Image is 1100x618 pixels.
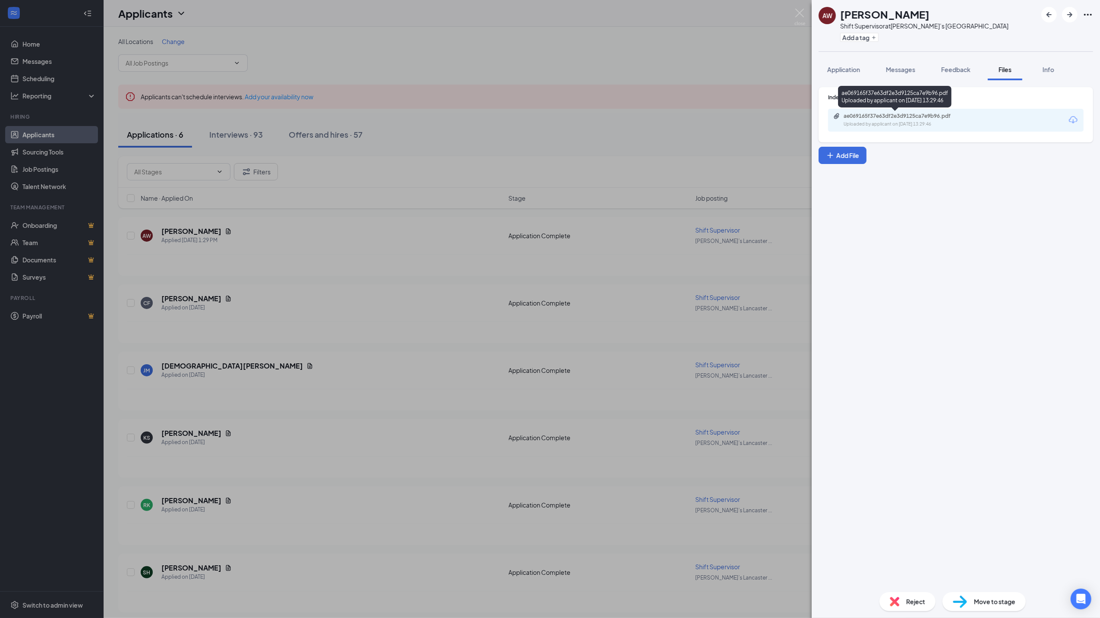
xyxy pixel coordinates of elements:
[1041,7,1057,22] button: ArrowLeftNew
[974,597,1015,606] span: Move to stage
[1062,7,1078,22] button: ArrowRight
[1043,66,1054,73] span: Info
[1065,9,1075,20] svg: ArrowRight
[1068,115,1078,125] svg: Download
[844,121,973,128] div: Uploaded by applicant on [DATE] 13:29:46
[840,22,1009,30] div: Shift Supervisor at [PERSON_NAME]’s [GEOGRAPHIC_DATA]
[827,66,860,73] span: Application
[886,66,915,73] span: Messages
[840,33,879,42] button: PlusAdd a tag
[840,7,930,22] h1: [PERSON_NAME]
[819,147,867,164] button: Add FilePlus
[1071,589,1091,609] div: Open Intercom Messenger
[833,113,840,120] svg: Paperclip
[823,11,832,20] div: AW
[871,35,876,40] svg: Plus
[833,113,973,128] a: Paperclipae069165f37e63df2e3d9125ca7e9b96.pdfUploaded by applicant on [DATE] 13:29:46
[999,66,1012,73] span: Files
[906,597,925,606] span: Reject
[838,86,952,107] div: ae069165f37e63df2e3d9125ca7e9b96.pdf Uploaded by applicant on [DATE] 13:29:46
[844,113,964,120] div: ae069165f37e63df2e3d9125ca7e9b96.pdf
[826,151,835,160] svg: Plus
[941,66,971,73] span: Feedback
[828,94,1084,101] div: Indeed Resume
[1083,9,1093,20] svg: Ellipses
[1044,9,1054,20] svg: ArrowLeftNew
